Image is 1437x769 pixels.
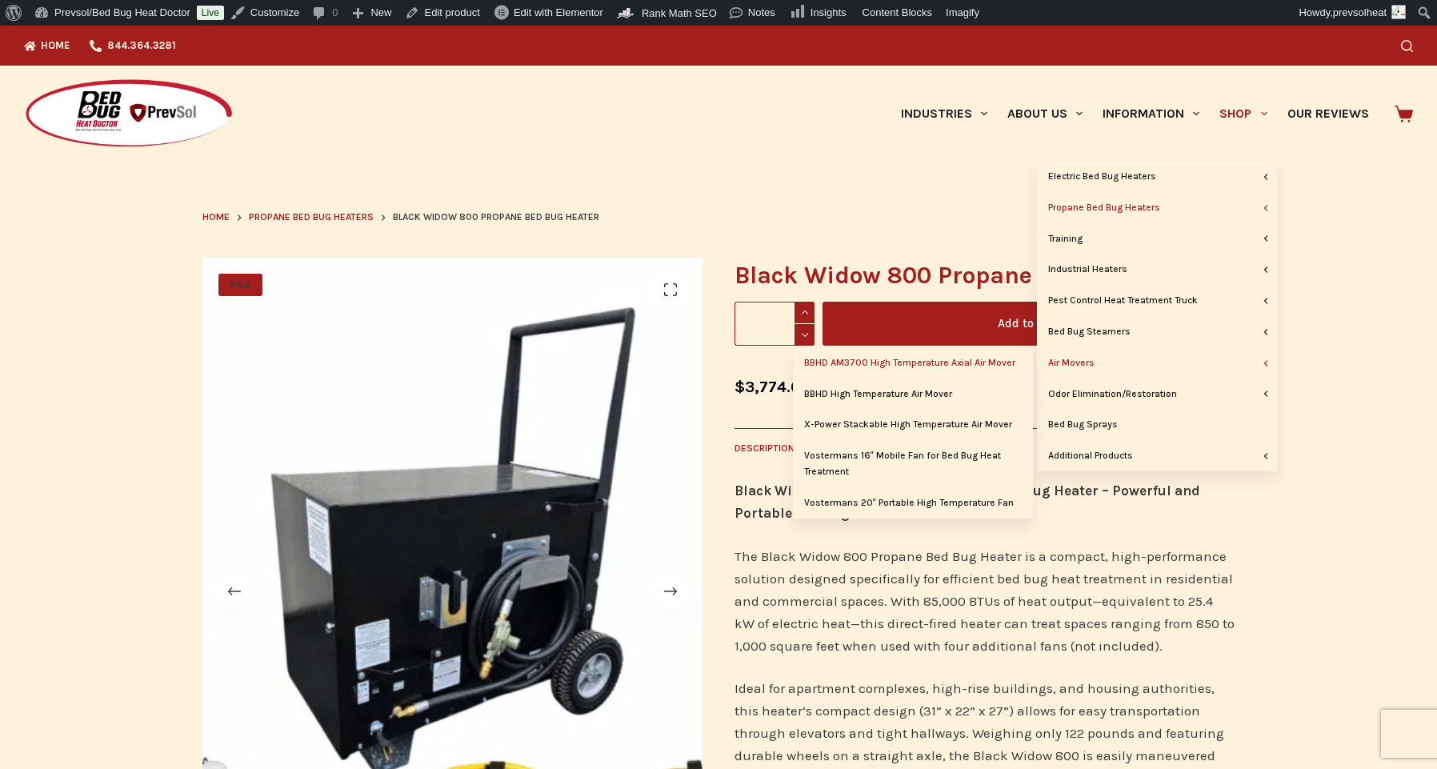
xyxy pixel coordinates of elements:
[1037,193,1277,223] a: Propane Bed Bug Heaters
[793,348,1033,378] a: BBHD AM3700 High Temperature Axial Air Mover
[654,274,686,306] a: 🔍
[249,211,374,222] span: Propane Bed Bug Heaters
[1210,66,1277,162] a: Shop
[997,66,1092,162] a: About Us
[793,441,1033,487] a: Vostermans 16″ Mobile Fan for Bed Bug Heat Treatment
[793,410,1033,440] a: X-Power Stackable High Temperature Air Mover
[823,302,1235,346] button: Add to cart
[793,379,1033,410] a: BBHD High Temperature Air Mover
[811,6,847,18] span: Insights
[891,66,1379,162] nav: Primary
[735,483,1200,521] strong: Black Widow 800 Direct-Fired Propane Bed Bug Heater – Powerful and Portable Bed Bug Heat Treatmen...
[1037,286,1277,316] a: Pest Control Heat Treatment Truck
[24,26,186,66] nav: Top Menu
[1333,6,1387,18] span: prevsolheat
[1401,40,1413,52] button: Search
[218,274,262,296] span: SALE
[735,258,1235,294] h1: Black Widow 800 Propane Bed Bug Heater
[514,6,603,18] span: Edit with Elementor
[1037,254,1277,285] a: Industrial Heaters
[249,210,374,226] a: Propane Bed Bug Heaters
[24,78,234,150] img: Prevsol/Bed Bug Heat Doctor
[13,6,61,54] button: Open LiveChat chat widget
[393,210,599,226] span: Black Widow 800 Propane Bed Bug Heater
[1037,348,1277,378] a: Air Movers
[735,428,1235,467] button: Description
[1277,66,1379,162] a: Our Reviews
[24,26,80,66] a: Home
[202,211,230,222] span: Home
[793,488,1033,519] a: Vostermans 20″ Portable High Temperature Fan
[1093,66,1210,162] a: Information
[735,378,745,396] span: $
[197,6,224,20] a: Live
[1037,162,1277,192] a: Electric Bed Bug Heaters
[735,302,815,346] input: Product quantity
[80,26,186,66] a: 844.364.3281
[1037,410,1277,440] a: Bed Bug Sprays
[1037,441,1277,471] a: Additional Products
[1037,379,1277,410] a: Odor Elimination/Restoration
[202,210,230,226] a: Home
[735,378,811,396] bdi: 3,774.00
[735,545,1235,657] p: The Black Widow 800 Propane Bed Bug Heater is a compact, high-performance solution designed speci...
[891,66,997,162] a: Industries
[642,7,717,19] span: Rank Math SEO
[1037,317,1277,347] a: Bed Bug Steamers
